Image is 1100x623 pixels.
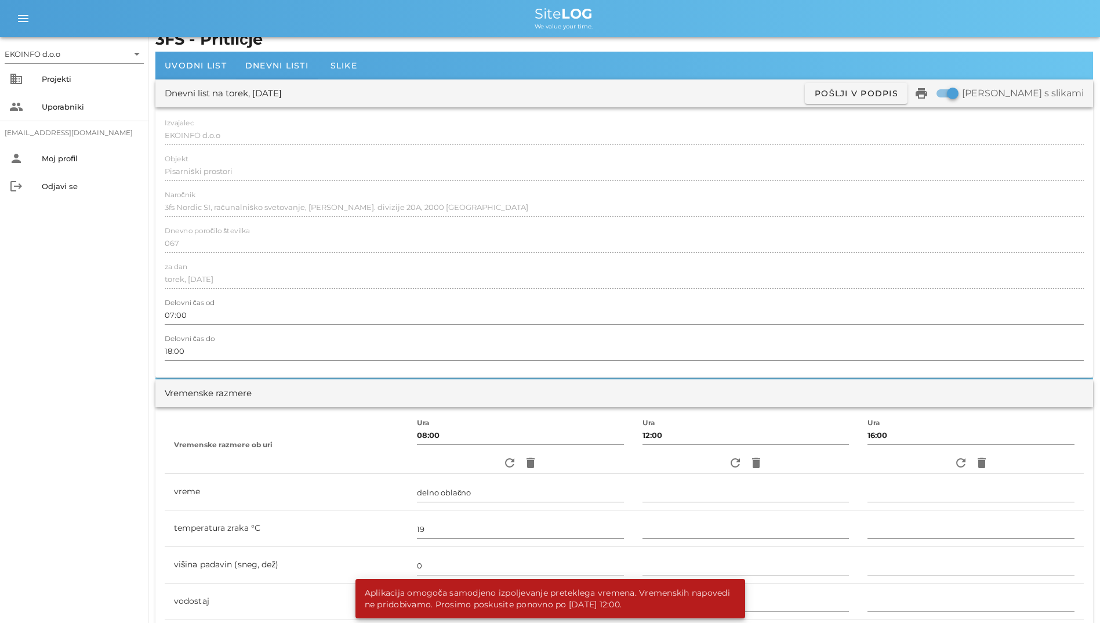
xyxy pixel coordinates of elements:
[962,88,1084,99] label: [PERSON_NAME] s slikami
[165,227,250,236] label: Dnevno poročilo številka
[934,498,1100,623] iframe: Chat Widget
[642,419,655,428] label: Ura
[728,456,742,470] i: refresh
[42,154,139,163] div: Moj profil
[245,60,308,71] span: Dnevni listi
[561,5,593,22] b: LOG
[914,86,928,100] i: print
[42,182,139,191] div: Odjavi se
[165,474,408,510] td: vreme
[42,74,139,84] div: Projekti
[165,299,215,307] label: Delovni čas od
[524,456,538,470] i: delete
[417,419,430,428] label: Ura
[165,416,408,474] th: Vremenske razmere ob uri
[355,579,740,618] div: Aplikacija omogoča samodjeno izpoljevanje preteklega vremena. Vremenskih napovedi ne pridobivamo....
[130,47,144,61] i: arrow_drop_down
[165,335,215,343] label: Delovni čas do
[934,498,1100,623] div: Pripomoček za klepet
[165,155,188,164] label: Objekt
[165,87,282,100] div: Dnevni list na torek, [DATE]
[331,60,357,71] span: Slike
[42,102,139,111] div: Uporabniki
[165,191,195,200] label: Naročnik
[9,151,23,165] i: person
[9,179,23,193] i: logout
[954,456,968,470] i: refresh
[165,119,194,128] label: Izvajalec
[165,584,408,620] td: vodostaj
[165,60,227,71] span: Uvodni list
[155,28,1093,52] h1: 3FS - Pritličje
[16,12,30,26] i: menu
[867,419,880,428] label: Ura
[749,456,763,470] i: delete
[5,49,60,59] div: EKOINFO d.o.o
[814,88,898,99] span: Pošlji v podpis
[503,456,517,470] i: refresh
[535,23,593,30] span: We value your time.
[9,72,23,86] i: business
[165,510,408,547] td: temperatura zraka °C
[165,387,252,400] div: Vremenske razmere
[805,83,907,104] button: Pošlji v podpis
[165,263,187,271] label: za dan
[165,547,408,584] td: višina padavin (sneg, dež)
[535,5,593,22] span: Site
[5,45,144,63] div: EKOINFO d.o.o
[975,456,989,470] i: delete
[9,100,23,114] i: people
